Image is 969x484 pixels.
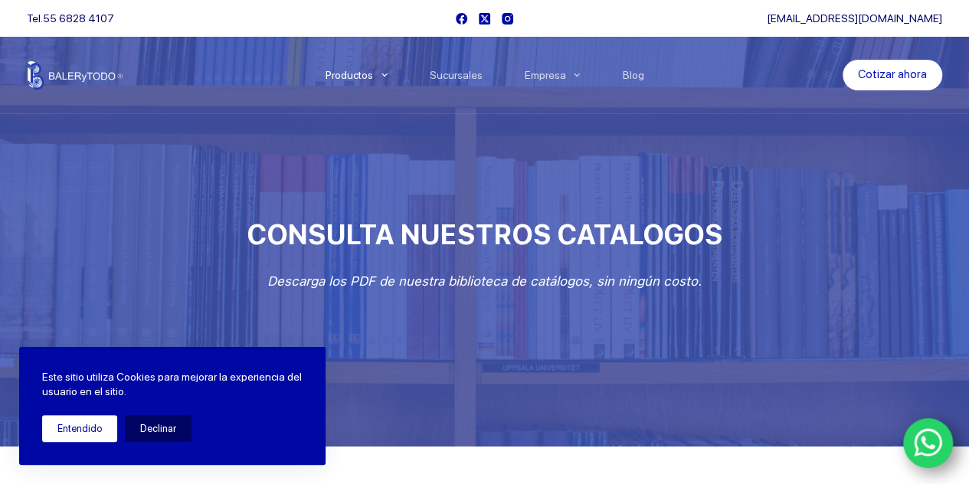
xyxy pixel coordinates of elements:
button: Entendido [42,415,117,442]
a: WhatsApp [903,418,954,469]
a: X (Twitter) [479,13,490,25]
span: Tel. [27,12,114,25]
span: CONSULTA NUESTROS CATALOGOS [247,218,722,251]
button: Declinar [125,415,192,442]
img: Balerytodo [27,60,123,90]
a: Instagram [502,13,513,25]
a: Facebook [456,13,467,25]
a: [EMAIL_ADDRESS][DOMAIN_NAME] [767,12,942,25]
em: Descarga los PDF de nuestra biblioteca de catálogos, sin ningún costo. [267,273,702,289]
a: 55 6828 4107 [43,12,114,25]
nav: Menu Principal [304,37,665,113]
a: Cotizar ahora [843,60,942,90]
p: Este sitio utiliza Cookies para mejorar la experiencia del usuario en el sitio. [42,370,303,400]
